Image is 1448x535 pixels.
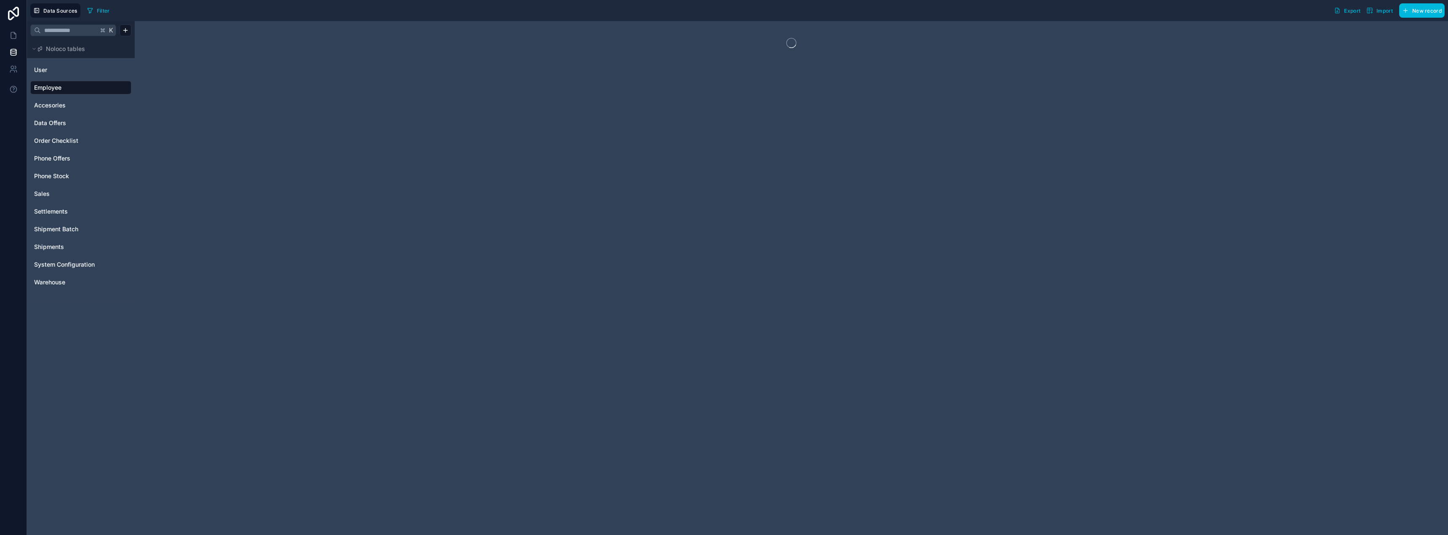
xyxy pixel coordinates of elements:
a: Shipment Batch [34,225,126,233]
a: Phone Stock [34,172,126,180]
span: Accesories [34,101,66,110]
span: Export [1344,8,1360,14]
div: System Configuration [30,258,131,271]
div: Order Checklist [30,134,131,147]
button: Export [1331,3,1363,18]
div: Shipment Batch [30,222,131,236]
div: User [30,63,131,77]
span: Shipment Batch [34,225,78,233]
span: Order Checklist [34,136,78,145]
a: Employee [34,83,126,92]
span: Noloco tables [46,45,85,53]
span: Sales [34,190,50,198]
div: Accesories [30,99,131,112]
div: Shipments [30,240,131,254]
button: New record [1399,3,1445,18]
span: K [108,27,114,33]
span: Phone Stock [34,172,69,180]
span: Filter [97,8,110,14]
span: Import [1376,8,1393,14]
a: Shipments [34,243,126,251]
span: Settlements [34,207,68,216]
button: Filter [84,4,113,17]
a: System Configuration [34,260,126,269]
button: Noloco tables [30,43,126,55]
span: New record [1412,8,1442,14]
button: Data Sources [30,3,80,18]
span: Employee [34,83,61,92]
div: Settlements [30,205,131,218]
span: System Configuration [34,260,95,269]
a: Data Offers [34,119,126,127]
button: Import [1363,3,1396,18]
a: Warehouse [34,278,126,286]
span: Data Offers [34,119,66,127]
a: New record [1396,3,1445,18]
a: Settlements [34,207,126,216]
span: Phone Offers [34,154,70,163]
span: Data Sources [43,8,77,14]
a: Accesories [34,101,126,110]
div: Phone Offers [30,152,131,165]
span: Shipments [34,243,64,251]
a: Order Checklist [34,136,126,145]
a: User [34,66,126,74]
div: Phone Stock [30,169,131,183]
a: Phone Offers [34,154,126,163]
div: Sales [30,187,131,201]
div: Employee [30,81,131,94]
span: User [34,66,47,74]
div: Data Offers [30,116,131,130]
a: Sales [34,190,126,198]
span: Warehouse [34,278,65,286]
div: Warehouse [30,276,131,289]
